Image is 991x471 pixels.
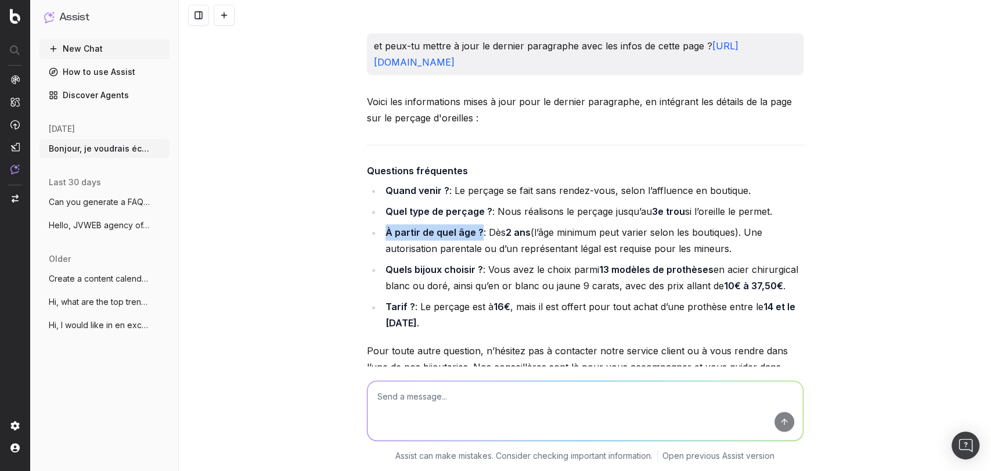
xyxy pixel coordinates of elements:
[385,185,449,196] strong: Quand venir ?
[385,301,415,312] strong: Tarif ?
[10,164,20,174] img: Assist
[49,143,151,154] span: Bonjour, je voudrais écrire un nouvel ar
[39,193,170,211] button: Can you generate a FAQ schema for this P
[39,63,170,81] a: How to use Assist
[724,280,783,292] strong: 10€ à 37,50€
[382,299,803,331] li: : Le perçage est à , mais il est offert pour tout achat d’une prothèse entre le .
[49,196,151,208] span: Can you generate a FAQ schema for this P
[44,12,55,23] img: Assist
[10,142,20,152] img: Studio
[652,206,685,217] strong: 3e trou
[10,97,20,107] img: Intelligence
[367,343,803,391] p: Pour toute autre question, n’hésitez pas à contacter notre service client ou à vous rendre dans l...
[44,9,165,26] button: Assist
[39,139,170,158] button: Bonjour, je voudrais écrire un nouvel ar
[39,216,170,235] button: Hello, JVWEB agency offers me a GEO audi
[493,301,510,312] strong: 16€
[39,316,170,335] button: Hi, I would like in en excel all the non
[10,120,20,130] img: Activation
[49,273,151,285] span: Create a content calendar using trends &
[367,94,803,126] p: Voici les informations mises à jour pour le dernier paragraphe, en intégrant les détails de la pa...
[49,319,151,331] span: Hi, I would like in en excel all the non
[49,253,71,265] span: older
[39,293,170,311] button: Hi, what are the top trending websites t
[952,432,979,459] div: Open Intercom Messenger
[382,261,803,294] li: : Vous avez le choix parmi en acier chirurgical blanc ou doré, ainsi qu’en or blanc ou jaune 9 ca...
[385,226,484,238] strong: À partir de quel âge ?
[382,203,803,220] li: : Nous réalisons le perçage jusqu’au si l’oreille le permet.
[39,269,170,288] button: Create a content calendar using trends &
[59,9,89,26] h1: Assist
[662,450,774,462] a: Open previous Assist version
[506,226,531,238] strong: 2 ans
[395,450,653,462] p: Assist can make mistakes. Consider checking important information.
[374,38,797,70] p: et peux-tu mettre à jour le dernier paragraphe avec les infos de cette page ?
[12,195,19,203] img: Switch project
[382,182,803,199] li: : Le perçage se fait sans rendez-vous, selon l’affluence en boutique.
[385,206,492,217] strong: Quel type de perçage ?
[10,75,20,84] img: Analytics
[599,264,713,275] strong: 13 modèles de prothèses
[49,220,151,231] span: Hello, JVWEB agency offers me a GEO audi
[49,296,151,308] span: Hi, what are the top trending websites t
[385,264,483,275] strong: Quels bijoux choisir ?
[49,123,75,135] span: [DATE]
[39,39,170,58] button: New Chat
[10,9,20,24] img: Botify logo
[49,177,101,188] span: last 30 days
[10,443,20,452] img: My account
[367,164,803,178] h4: Questions fréquentes
[39,86,170,105] a: Discover Agents
[382,224,803,257] li: : Dès (l’âge minimum peut varier selon les boutiques). Une autorisation parentale ou d’un représe...
[10,421,20,430] img: Setting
